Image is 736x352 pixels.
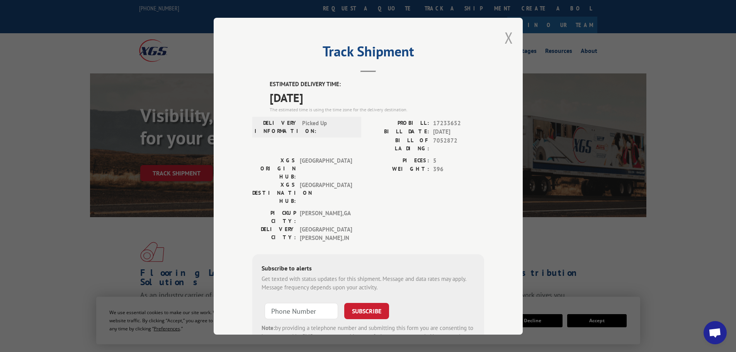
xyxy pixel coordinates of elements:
[270,88,484,106] span: [DATE]
[368,136,429,152] label: BILL OF LADING:
[505,27,513,48] button: Close modal
[344,303,389,319] button: SUBSCRIBE
[300,156,352,180] span: [GEOGRAPHIC_DATA]
[368,119,429,128] label: PROBILL:
[252,156,296,180] label: XGS ORIGIN HUB:
[270,80,484,89] label: ESTIMATED DELIVERY TIME:
[433,165,484,174] span: 396
[433,156,484,165] span: 5
[433,128,484,136] span: [DATE]
[368,156,429,165] label: PIECES:
[433,119,484,128] span: 17233652
[252,46,484,61] h2: Track Shipment
[368,165,429,174] label: WEIGHT:
[265,303,338,319] input: Phone Number
[262,263,475,274] div: Subscribe to alerts
[252,225,296,242] label: DELIVERY CITY:
[262,324,275,331] strong: Note:
[255,119,298,135] label: DELIVERY INFORMATION:
[300,225,352,242] span: [GEOGRAPHIC_DATA][PERSON_NAME] , IN
[300,209,352,225] span: [PERSON_NAME] , GA
[368,128,429,136] label: BILL DATE:
[302,119,354,135] span: Picked Up
[262,323,475,350] div: by providing a telephone number and submitting this form you are consenting to be contacted by SM...
[252,180,296,205] label: XGS DESTINATION HUB:
[704,321,727,344] div: Open chat
[262,274,475,292] div: Get texted with status updates for this shipment. Message and data rates may apply. Message frequ...
[433,136,484,152] span: 7052872
[300,180,352,205] span: [GEOGRAPHIC_DATA]
[270,106,484,113] div: The estimated time is using the time zone for the delivery destination.
[252,209,296,225] label: PICKUP CITY:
